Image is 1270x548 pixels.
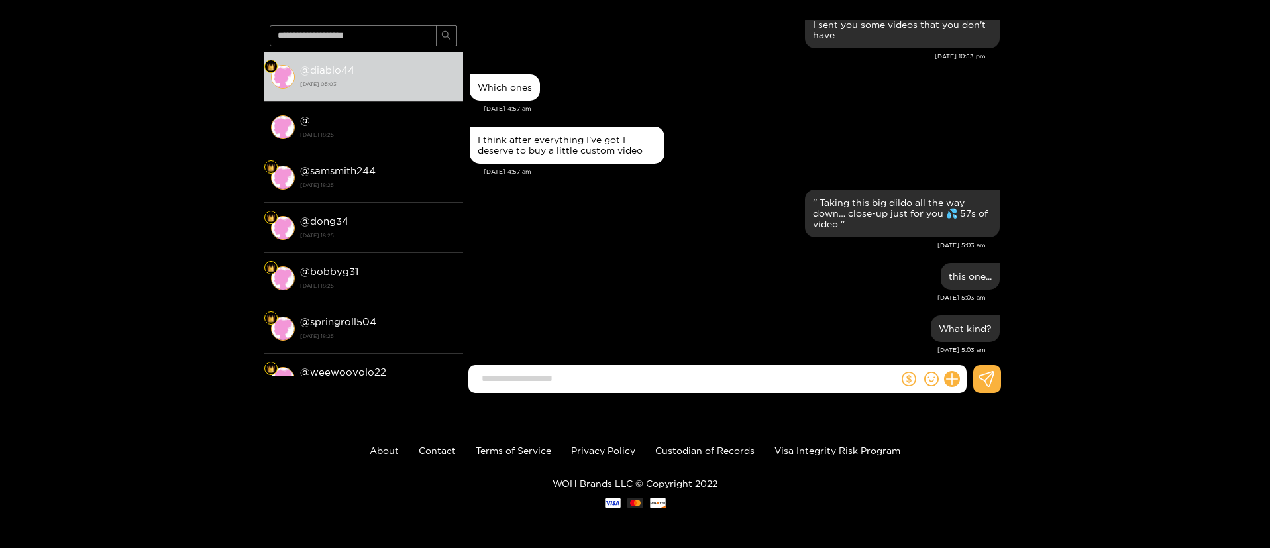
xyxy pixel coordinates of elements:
[271,166,295,190] img: conversation
[300,316,376,327] strong: @ springroll504
[300,179,456,191] strong: [DATE] 18:25
[484,104,1000,113] div: [DATE] 4:57 am
[470,345,986,355] div: [DATE] 5:03 am
[300,115,310,126] strong: @
[571,445,635,455] a: Privacy Policy
[271,317,295,341] img: conversation
[924,372,939,386] span: smile
[271,367,295,391] img: conversation
[300,266,358,277] strong: @ bobbyg31
[267,164,275,172] img: Fan Level
[899,369,919,389] button: dollar
[300,165,376,176] strong: @ samsmith244
[300,64,354,76] strong: @ diablo44
[476,445,551,455] a: Terms of Service
[441,30,451,42] span: search
[470,52,986,61] div: [DATE] 10:53 pm
[949,271,992,282] div: this one...
[655,445,755,455] a: Custodian of Records
[300,215,348,227] strong: @ dong34
[271,266,295,290] img: conversation
[902,372,916,386] span: dollar
[300,78,456,90] strong: [DATE] 05:03
[300,129,456,140] strong: [DATE] 18:25
[941,263,1000,290] div: Aug. 20, 5:03 am
[271,65,295,89] img: conversation
[813,19,992,40] div: I sent you some videos that you don't have
[813,197,992,229] div: '' Taking this big dildo all the way down… close-up just for you 💦 57s of video ''
[300,229,456,241] strong: [DATE] 18:25
[805,11,1000,48] div: Aug. 19, 10:53 pm
[267,315,275,323] img: Fan Level
[267,264,275,272] img: Fan Level
[267,63,275,71] img: Fan Level
[267,365,275,373] img: Fan Level
[939,323,992,334] div: What kind?
[370,445,399,455] a: About
[271,216,295,240] img: conversation
[774,445,900,455] a: Visa Integrity Risk Program
[484,167,1000,176] div: [DATE] 4:57 am
[478,82,532,93] div: Which ones
[267,214,275,222] img: Fan Level
[300,330,456,342] strong: [DATE] 18:25
[470,74,540,101] div: Aug. 20, 4:57 am
[419,445,456,455] a: Contact
[805,190,1000,237] div: Aug. 20, 5:03 am
[436,25,457,46] button: search
[478,135,657,156] div: I think after everything I’ve got I deserve to buy a little custom video
[470,127,664,164] div: Aug. 20, 4:57 am
[300,366,386,378] strong: @ weewooyolo22
[931,315,1000,342] div: Aug. 20, 5:03 am
[300,280,456,292] strong: [DATE] 18:25
[470,293,986,302] div: [DATE] 5:03 am
[271,115,295,139] img: conversation
[470,241,986,250] div: [DATE] 5:03 am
